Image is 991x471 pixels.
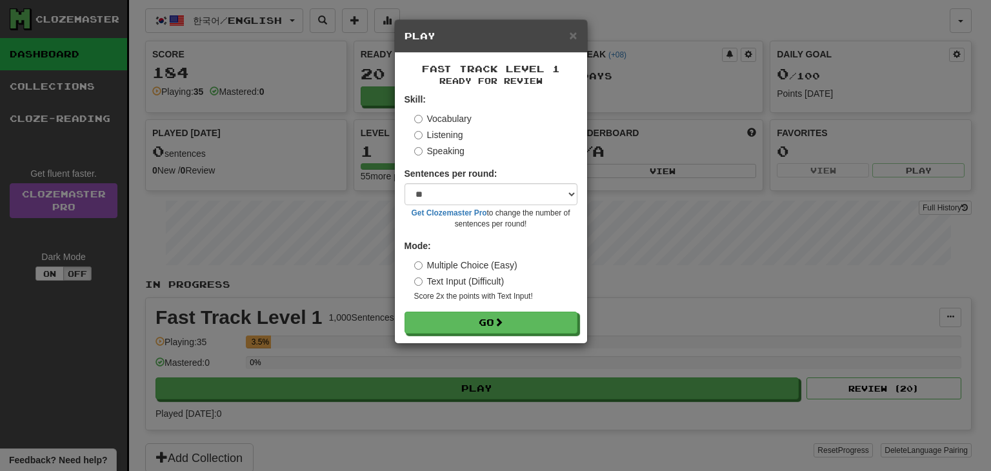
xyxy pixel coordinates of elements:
label: Text Input (Difficult) [414,275,505,288]
small: Ready for Review [405,75,577,86]
button: Close [569,28,577,42]
span: Fast Track Level 1 [422,63,560,74]
input: Listening [414,131,423,139]
input: Vocabulary [414,115,423,123]
input: Multiple Choice (Easy) [414,261,423,270]
button: Go [405,312,577,334]
strong: Mode: [405,241,431,251]
strong: Skill: [405,94,426,105]
input: Speaking [414,147,423,155]
span: × [569,28,577,43]
label: Multiple Choice (Easy) [414,259,517,272]
label: Speaking [414,145,465,157]
small: Score 2x the points with Text Input ! [414,291,577,302]
input: Text Input (Difficult) [414,277,423,286]
small: to change the number of sentences per round! [405,208,577,230]
label: Sentences per round: [405,167,497,180]
a: Get Clozemaster Pro [412,208,487,217]
label: Vocabulary [414,112,472,125]
label: Listening [414,128,463,141]
h5: Play [405,30,577,43]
